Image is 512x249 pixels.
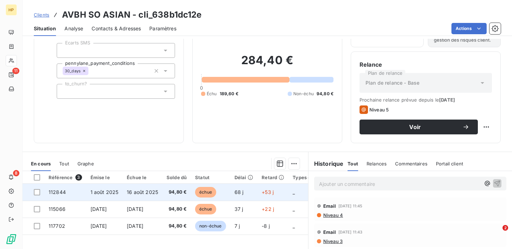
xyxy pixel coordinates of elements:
span: +53 j [262,189,274,195]
div: Solde dû [167,175,187,180]
button: Actions [451,23,487,34]
span: 2 [502,225,508,231]
span: Paramètres [149,25,176,32]
span: Graphe [77,161,94,166]
div: Types de dépenses / revenus [293,175,360,180]
span: 112844 [49,189,66,195]
div: Émise le [90,175,119,180]
h6: Historique [308,159,344,168]
span: 117702 [49,223,65,229]
span: Échu [207,91,217,97]
span: 68 j [235,189,244,195]
span: 189,60 € [220,91,238,97]
span: 16 août 2025 [127,189,158,195]
span: 37 j [235,206,243,212]
div: Retard [262,175,284,180]
span: Situation [34,25,56,32]
span: non-échue [195,221,226,231]
span: échue [195,204,216,214]
span: Niveau 5 [369,107,389,113]
span: [DATE] [90,206,107,212]
span: Portail client [436,161,463,166]
span: _ [293,223,295,229]
span: Non-échu [293,91,314,97]
span: Analyse [64,25,83,32]
h3: AVBH SO ASIAN - cli_638b1dc12e [62,8,202,21]
span: [DATE] [127,223,143,229]
span: Email [323,229,336,235]
span: 94,80 € [317,91,333,97]
span: Email [323,203,336,209]
span: 115066 [49,206,65,212]
div: Échue le [127,175,158,180]
span: Prochaine relance prévue depuis le [360,97,492,103]
span: [DATE] 11:43 [338,230,363,234]
span: [DATE] [127,206,143,212]
span: +22 j [262,206,274,212]
div: Délai [235,175,254,180]
span: [DATE] [439,97,455,103]
div: Statut [195,175,226,180]
span: [DATE] [90,223,107,229]
span: 94,80 € [167,223,187,230]
span: Relances [367,161,387,166]
span: Contacts & Adresses [92,25,141,32]
span: Commentaires [395,161,427,166]
div: Référence [49,174,82,181]
span: En cours [31,161,51,166]
span: 3 [75,174,82,181]
input: Ajouter une valeur [88,68,94,74]
span: 0 [200,85,203,91]
h6: Relance [360,60,492,69]
h2: 284,40 € [201,53,333,74]
span: 11 [12,68,19,74]
span: 7 j [235,223,240,229]
span: Tout [348,161,358,166]
iframe: Intercom live chat [488,225,505,242]
span: 94,80 € [167,206,187,213]
span: _ [293,189,295,195]
span: Plan de relance - Base [366,79,419,86]
input: Ajouter une valeur [63,88,68,95]
button: Voir [360,120,478,134]
span: -8 j [262,223,270,229]
span: [DATE] 11:45 [338,204,363,208]
a: Clients [34,11,49,18]
span: Tout [59,161,69,166]
input: Ajouter une valeur [63,47,68,54]
span: 94,80 € [167,189,187,196]
div: HP [6,4,17,16]
span: _ [293,206,295,212]
span: 1 août 2025 [90,189,119,195]
span: Niveau 3 [323,238,343,244]
img: Logo LeanPay [6,233,17,245]
span: échue [195,187,216,198]
span: 30_days [65,69,81,73]
span: Clients [34,12,49,18]
span: Niveau 4 [323,212,343,218]
span: Voir [368,124,462,130]
span: 8 [13,170,19,176]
